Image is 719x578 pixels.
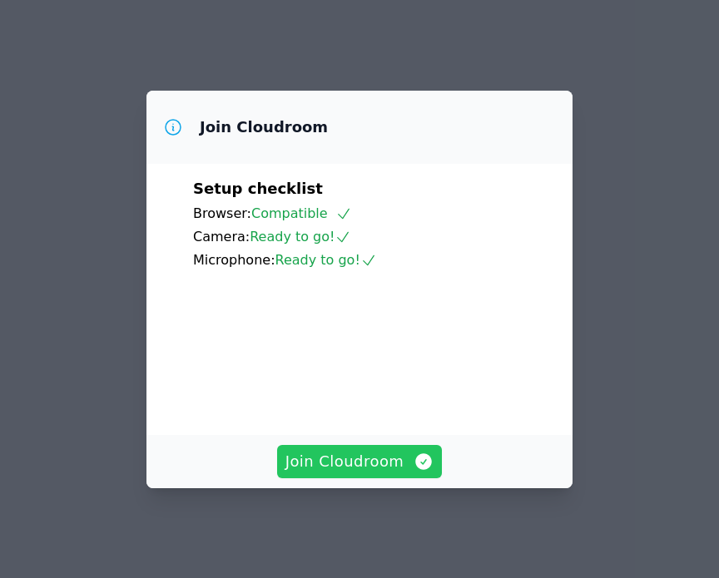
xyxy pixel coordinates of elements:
[193,229,250,245] span: Camera:
[275,252,377,268] span: Ready to go!
[250,229,351,245] span: Ready to go!
[277,445,443,478] button: Join Cloudroom
[285,450,434,473] span: Join Cloudroom
[193,180,323,197] span: Setup checklist
[200,117,328,137] h3: Join Cloudroom
[251,205,352,221] span: Compatible
[193,205,251,221] span: Browser:
[193,252,275,268] span: Microphone:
